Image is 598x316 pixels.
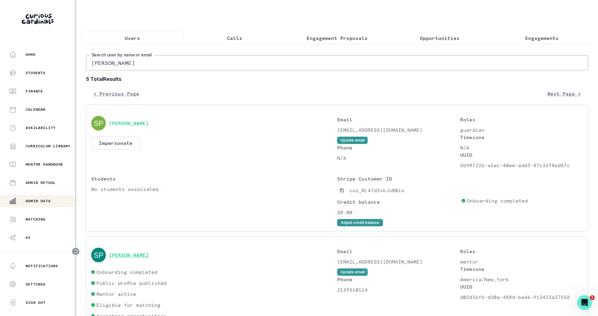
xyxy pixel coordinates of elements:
p: $0.00 [337,209,459,216]
button: Adjust credit balance [337,219,383,226]
p: Availability [26,125,56,130]
p: Roles [460,116,583,123]
p: Phone [337,276,460,283]
p: Students [91,175,337,182]
p: cus_RL47dIvkJsB0zu [349,187,404,194]
p: Matching [26,217,46,222]
span: 1 [590,295,595,300]
p: Admin Data [26,199,51,203]
p: Phone [337,144,460,151]
p: Eligible for matching [96,301,160,309]
p: UUID [460,151,583,159]
img: svg [91,116,106,131]
p: Mentor Handbook [26,162,63,167]
p: 2129510114 [337,286,460,293]
p: UUID [460,283,583,290]
p: Settings [26,282,46,287]
p: Timezone [460,265,583,273]
p: [EMAIL_ADDRESS][DOMAIN_NAME] [337,258,460,265]
p: Users [125,34,140,42]
p: Public profile published [96,279,167,287]
button: Toggle sidebar [72,247,80,255]
p: Stripe Customer ID [337,175,459,182]
p: Admin Retool [26,180,56,185]
p: America/New_York [460,276,583,283]
p: mentor [460,258,583,265]
p: Onboarding completed [467,197,528,204]
p: No students associated. [91,185,337,193]
p: Email [337,248,460,255]
p: Email [337,116,460,123]
p: Sign Out [26,300,46,305]
p: N/A [337,154,460,162]
button: Update email [337,137,368,144]
p: [EMAIL_ADDRESS][DOMAIN_NAME] [337,126,460,134]
p: guardian [460,126,583,134]
p: Engagements [525,34,559,42]
button: < Previous Page [86,88,146,100]
p: Roles [460,248,583,255]
p: Finance [26,89,43,94]
p: Calls [227,34,242,42]
p: d02d36f6-d20a-488d-ba46-913433a37556 [460,293,583,301]
p: Calendar [26,107,46,112]
p: Students [26,70,46,75]
button: Update email [337,268,368,276]
p: Home [26,52,36,57]
p: Timezone [460,134,583,141]
p: AI [26,235,31,240]
button: [PERSON_NAME] [109,252,149,258]
p: Credit balance [337,198,459,206]
p: Engagement Proposals [307,34,368,42]
p: Notifications [26,264,58,268]
button: Impersonate [91,137,140,149]
p: Curriculum Library [26,144,71,149]
button: [PERSON_NAME] [109,120,149,126]
button: Copied to clipboard [337,185,347,195]
p: Mentor active [96,290,136,298]
button: Next Page > [540,88,588,100]
img: Curious Cardinals Logo [22,14,54,24]
p: Opportunities [420,34,459,42]
b: 5 Total Results [86,75,588,83]
p: Onboarding completed [96,268,157,276]
p: 5b98722b-a5ac-40ee-add3-87c36f8ed87c [460,162,583,169]
img: svg [91,248,106,262]
p: N/A [460,144,583,151]
iframe: Intercom live chat [577,295,592,310]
